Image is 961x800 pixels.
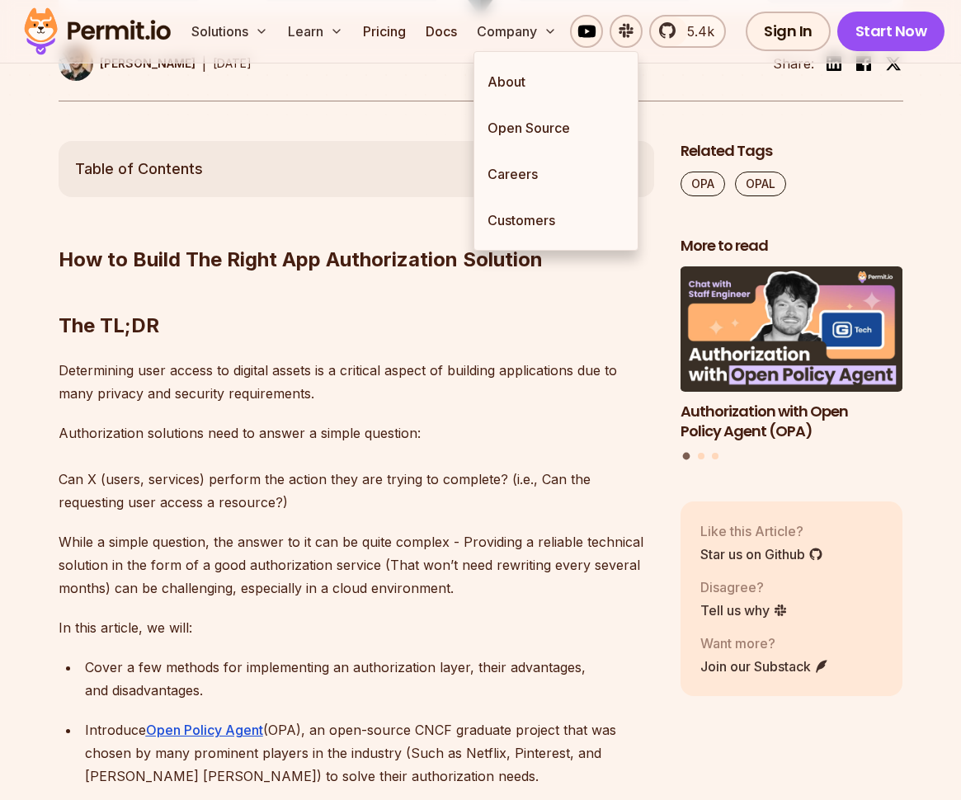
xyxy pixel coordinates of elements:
[837,12,945,51] a: Start Now
[474,197,638,243] a: Customers
[681,266,903,442] li: 1 of 3
[681,172,725,196] a: OPA
[59,46,195,81] a: [PERSON_NAME]
[746,12,831,51] a: Sign In
[213,56,252,70] time: [DATE]
[885,55,902,72] img: twitter
[100,55,195,72] p: [PERSON_NAME]
[773,54,814,73] li: Share:
[681,402,903,443] h3: Authorization with Open Policy Agent (OPA)
[16,3,178,59] img: Permit logo
[85,656,654,702] p: Cover a few methods for implementing an authorization layer, their advantages, and disadvantages.
[854,54,874,73] img: facebook
[59,421,654,514] p: Authorization solutions need to answer a simple question: Can X (users, services) perform the act...
[681,266,903,442] a: Authorization with Open Policy Agent (OPA)Authorization with Open Policy Agent (OPA)
[470,15,563,48] button: Company
[700,577,788,597] p: Disagree?
[681,266,903,462] div: Posts
[700,521,823,541] p: Like this Article?
[85,718,654,788] p: Introduce (OPA), an open-source CNCF graduate project that was chosen by many prominent players i...
[185,15,275,48] button: Solutions
[59,141,654,197] button: Table of Contents
[474,59,638,105] a: About
[700,544,823,564] a: Star us on Github
[677,21,714,41] span: 5.4k
[681,141,903,162] h2: Related Tags
[59,181,654,273] h2: How to Build The Right App Authorization Solution
[698,453,704,459] button: Go to slide 2
[281,15,350,48] button: Learn
[700,633,829,653] p: Want more?
[824,54,844,73] img: linkedin
[649,15,726,48] a: 5.4k
[356,15,412,48] a: Pricing
[75,158,203,181] span: Table of Contents
[712,453,718,459] button: Go to slide 3
[59,46,93,81] img: Daniel Bass
[700,600,788,620] a: Tell us why
[146,722,263,738] a: Open Policy Agent
[474,151,638,197] a: Careers
[59,530,654,600] p: While a simple question, the answer to it can be quite complex - Providing a reliable technical s...
[735,172,786,196] a: OPAL
[681,266,903,392] img: Authorization with Open Policy Agent (OPA)
[202,54,206,73] div: |
[59,359,654,405] p: Determining user access to digital assets is a critical aspect of building applications due to ma...
[59,247,654,339] h2: The TL;DR
[683,452,690,459] button: Go to slide 1
[681,236,903,256] h2: More to read
[474,105,638,151] a: Open Source
[700,656,829,676] a: Join our Substack
[419,15,464,48] a: Docs
[59,616,654,639] p: In this article, we will:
